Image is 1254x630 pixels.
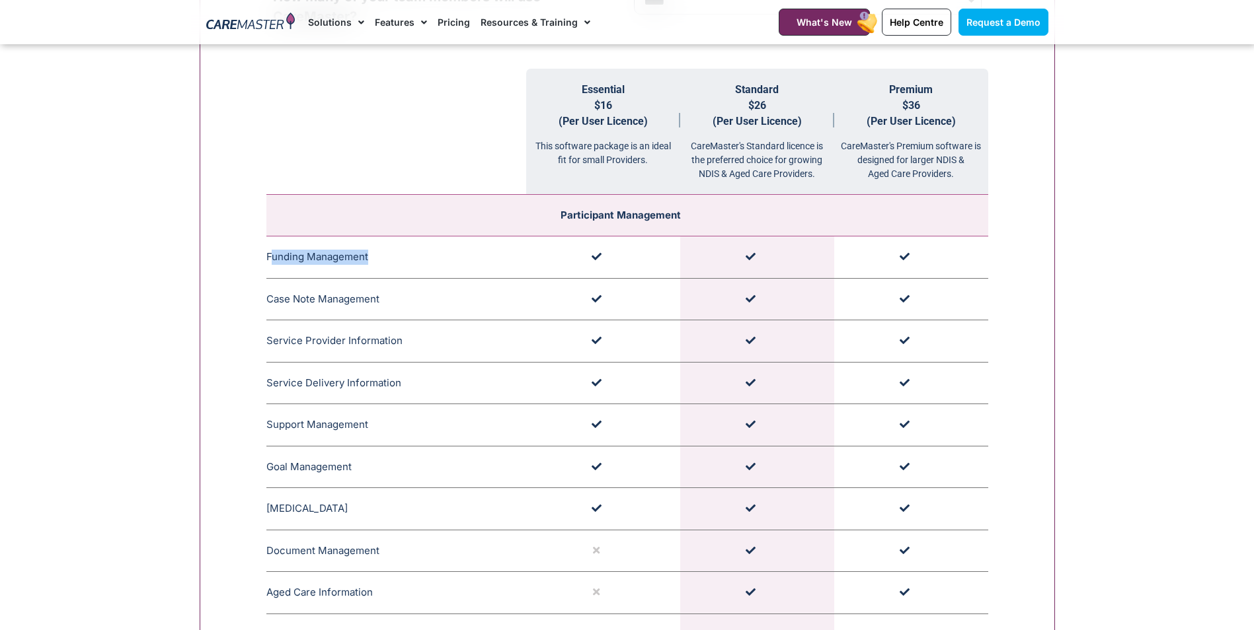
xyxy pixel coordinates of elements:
[834,129,988,181] div: CareMaster's Premium software is designed for larger NDIS & Aged Care Providers.
[867,99,956,127] span: $36 (Per User Licence)
[266,404,526,446] td: Support Management
[266,488,526,530] td: [MEDICAL_DATA]
[266,278,526,320] td: Case Note Management
[834,69,988,195] th: Premium
[966,17,1040,28] span: Request a Demo
[526,129,680,167] div: This software package is an ideal fit for small Providers.
[680,69,834,195] th: Standard
[797,17,852,28] span: What's New
[266,572,526,614] td: Aged Care Information
[206,13,295,32] img: CareMaster Logo
[561,209,681,221] span: Participant Management
[266,236,526,279] td: Funding Management
[959,9,1048,36] a: Request a Demo
[266,446,526,488] td: Goal Management
[779,9,870,36] a: What's New
[266,362,526,404] td: Service Delivery Information
[882,9,951,36] a: Help Centre
[266,320,526,363] td: Service Provider Information
[890,17,943,28] span: Help Centre
[680,129,834,181] div: CareMaster's Standard licence is the preferred choice for growing NDIS & Aged Care Providers.
[713,99,802,127] span: $26 (Per User Licence)
[559,99,648,127] span: $16 (Per User Licence)
[266,530,526,572] td: Document Management
[526,69,680,195] th: Essential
